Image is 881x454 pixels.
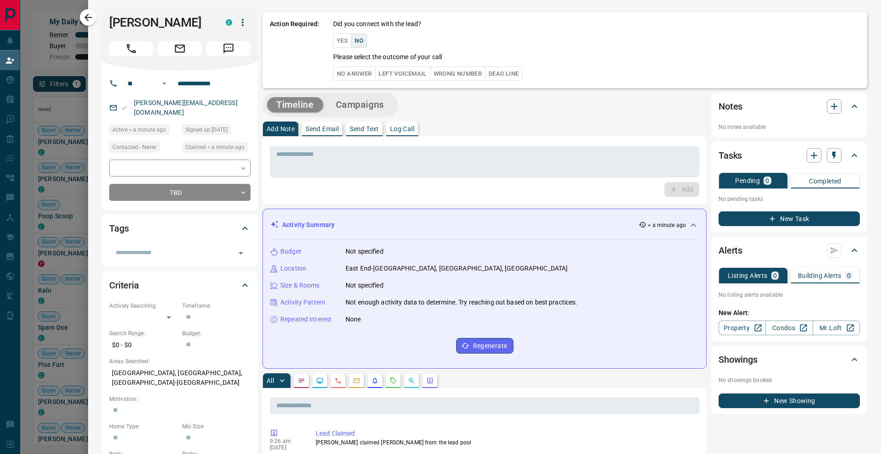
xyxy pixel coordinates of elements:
h2: Criteria [109,278,139,293]
button: Left Voicemail [375,66,430,81]
svg: Requests [390,377,397,384]
button: Dead Line [485,66,522,81]
button: No Answer [333,66,375,81]
h2: Tasks [719,148,742,163]
button: Open [234,247,247,260]
p: No listing alerts available [719,291,860,299]
p: Timeframe: [182,302,251,310]
svg: Opportunities [408,377,415,384]
p: Not specified [346,281,384,290]
p: < a minute ago [648,221,686,229]
span: Contacted - Never [112,143,156,152]
p: East End-[GEOGRAPHIC_DATA], [GEOGRAPHIC_DATA], [GEOGRAPHIC_DATA] [346,264,568,273]
p: Location [280,264,306,273]
p: Please select the outcome of your call [333,52,442,62]
p: Action Required: [270,19,319,81]
div: Activity Summary< a minute ago [270,216,699,233]
h2: Showings [719,352,758,367]
svg: Email Valid [121,105,128,111]
div: Tasks [719,144,860,166]
p: Areas Searched: [109,357,251,365]
svg: Calls [335,377,342,384]
span: Claimed < a minute ago [185,143,245,152]
p: Budget [280,247,301,256]
p: New Alert: [719,308,860,318]
span: Email [158,41,202,56]
button: New Task [719,211,860,226]
p: [PERSON_NAME] claimed [PERSON_NAME] from the lead pool [316,438,696,447]
p: [GEOGRAPHIC_DATA], [GEOGRAPHIC_DATA], [GEOGRAPHIC_DATA]-[GEOGRAPHIC_DATA] [109,365,251,390]
p: None [346,315,361,324]
p: Not specified [346,247,384,256]
a: [PERSON_NAME][EMAIL_ADDRESS][DOMAIN_NAME] [134,99,238,116]
p: $0 - $0 [109,338,178,353]
button: Yes [333,33,351,48]
div: Fri Dec 27 2024 [182,125,251,138]
svg: Agent Actions [426,377,434,384]
p: Pending [735,177,760,184]
span: Active < a minute ago [112,125,166,134]
p: [DATE] [270,444,302,451]
button: No [351,33,367,48]
div: Criteria [109,274,251,296]
div: condos.ca [226,19,232,26]
div: Notes [719,95,860,117]
p: Send Text [350,126,379,132]
div: Alerts [719,239,860,261]
h2: Alerts [719,243,742,258]
svg: Lead Browsing Activity [316,377,323,384]
p: Lead Claimed [316,429,696,438]
span: Signed up [DATE] [185,125,228,134]
span: Call [109,41,153,56]
button: Regenerate [456,338,513,354]
p: Add Note [267,126,295,132]
span: Message [206,41,251,56]
p: Log Call [390,126,414,132]
p: 0 [773,272,777,279]
p: Listing Alerts [728,272,768,279]
p: No showings booked [719,376,860,384]
button: Wrong Number [430,66,485,81]
p: Activity Pattern [280,298,325,307]
p: Actively Searching: [109,302,178,310]
p: Did you connect with the lead? [333,19,421,29]
svg: Listing Alerts [371,377,379,384]
div: TBD [109,184,251,201]
p: All [267,377,274,384]
p: 9:26 am [270,438,302,444]
p: Home Type: [109,422,178,431]
a: Condos [765,321,813,335]
svg: Emails [353,377,360,384]
p: Repeated Interest [280,315,332,324]
button: Open [159,78,170,89]
p: Send Email [306,126,339,132]
p: No pending tasks [719,192,860,206]
button: New Showing [719,393,860,408]
div: Showings [719,349,860,371]
p: Budget: [182,329,251,338]
p: Motivation: [109,395,251,403]
h1: [PERSON_NAME] [109,15,212,30]
p: 0 [765,177,769,184]
p: Building Alerts [798,272,842,279]
p: 0 [847,272,851,279]
div: Tags [109,217,251,239]
p: Completed [809,178,842,184]
p: No notes available [719,123,860,131]
a: Mr.Loft [813,321,860,335]
p: Size & Rooms [280,281,320,290]
svg: Notes [298,377,305,384]
button: Timeline [267,97,323,112]
h2: Notes [719,99,742,114]
a: Property [719,321,766,335]
button: Campaigns [327,97,393,112]
p: Search Range: [109,329,178,338]
h2: Tags [109,221,128,236]
p: Activity Summary [282,220,335,230]
div: Wed Oct 15 2025 [182,142,251,155]
p: Min Size: [182,422,251,431]
div: Wed Oct 15 2025 [109,125,178,138]
p: Not enough activity data to determine. Try reaching out based on best practices. [346,298,578,307]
